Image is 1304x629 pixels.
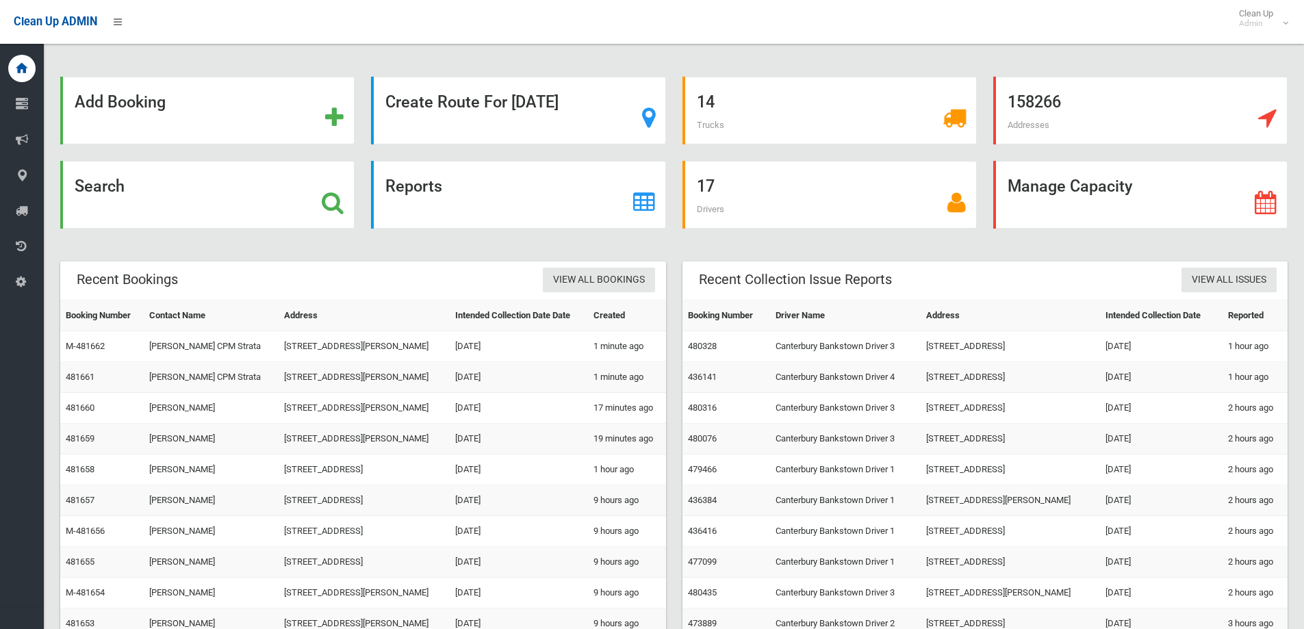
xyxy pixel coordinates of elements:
[1181,268,1277,293] a: View All Issues
[1223,300,1288,331] th: Reported
[450,454,588,485] td: [DATE]
[450,578,588,608] td: [DATE]
[682,300,770,331] th: Booking Number
[279,331,450,362] td: [STREET_ADDRESS][PERSON_NAME]
[1008,120,1049,130] span: Addresses
[921,362,1100,393] td: [STREET_ADDRESS]
[588,578,665,608] td: 9 hours ago
[75,177,125,196] strong: Search
[1223,516,1288,547] td: 2 hours ago
[144,424,279,454] td: [PERSON_NAME]
[66,464,94,474] a: 481658
[921,454,1100,485] td: [STREET_ADDRESS]
[144,300,279,331] th: Contact Name
[450,300,588,331] th: Intended Collection Date Date
[993,77,1288,144] a: 158266 Addresses
[1100,516,1223,547] td: [DATE]
[450,485,588,516] td: [DATE]
[688,526,717,536] a: 436416
[921,485,1100,516] td: [STREET_ADDRESS][PERSON_NAME]
[921,516,1100,547] td: [STREET_ADDRESS]
[921,578,1100,608] td: [STREET_ADDRESS][PERSON_NAME]
[921,547,1100,578] td: [STREET_ADDRESS]
[770,331,921,362] td: Canterbury Bankstown Driver 3
[66,341,105,351] a: M-481662
[588,485,665,516] td: 9 hours ago
[770,424,921,454] td: Canterbury Bankstown Driver 3
[770,300,921,331] th: Driver Name
[1100,578,1223,608] td: [DATE]
[279,300,450,331] th: Address
[688,495,717,505] a: 436384
[66,556,94,567] a: 481655
[371,77,665,144] a: Create Route For [DATE]
[682,266,908,293] header: Recent Collection Issue Reports
[1223,331,1288,362] td: 1 hour ago
[770,393,921,424] td: Canterbury Bankstown Driver 3
[279,454,450,485] td: [STREET_ADDRESS]
[688,556,717,567] a: 477099
[1100,362,1223,393] td: [DATE]
[1100,485,1223,516] td: [DATE]
[1008,92,1061,112] strong: 158266
[588,393,665,424] td: 17 minutes ago
[1100,424,1223,454] td: [DATE]
[1100,331,1223,362] td: [DATE]
[770,547,921,578] td: Canterbury Bankstown Driver 1
[450,393,588,424] td: [DATE]
[1223,362,1288,393] td: 1 hour ago
[697,92,715,112] strong: 14
[279,485,450,516] td: [STREET_ADDRESS]
[60,77,355,144] a: Add Booking
[588,300,665,331] th: Created
[66,372,94,382] a: 481661
[921,393,1100,424] td: [STREET_ADDRESS]
[144,393,279,424] td: [PERSON_NAME]
[279,393,450,424] td: [STREET_ADDRESS][PERSON_NAME]
[279,547,450,578] td: [STREET_ADDRESS]
[1239,18,1273,29] small: Admin
[1100,393,1223,424] td: [DATE]
[770,578,921,608] td: Canterbury Bankstown Driver 3
[144,454,279,485] td: [PERSON_NAME]
[588,516,665,547] td: 9 hours ago
[14,15,97,28] span: Clean Up ADMIN
[588,547,665,578] td: 9 hours ago
[682,77,977,144] a: 14 Trucks
[921,300,1100,331] th: Address
[279,516,450,547] td: [STREET_ADDRESS]
[697,120,724,130] span: Trucks
[1223,424,1288,454] td: 2 hours ago
[770,362,921,393] td: Canterbury Bankstown Driver 4
[688,402,717,413] a: 480316
[450,362,588,393] td: [DATE]
[770,485,921,516] td: Canterbury Bankstown Driver 1
[450,424,588,454] td: [DATE]
[921,424,1100,454] td: [STREET_ADDRESS]
[144,516,279,547] td: [PERSON_NAME]
[144,547,279,578] td: [PERSON_NAME]
[588,424,665,454] td: 19 minutes ago
[688,433,717,444] a: 480076
[75,92,166,112] strong: Add Booking
[921,331,1100,362] td: [STREET_ADDRESS]
[1223,454,1288,485] td: 2 hours ago
[279,578,450,608] td: [STREET_ADDRESS][PERSON_NAME]
[144,331,279,362] td: [PERSON_NAME] CPM Strata
[1223,547,1288,578] td: 2 hours ago
[60,266,194,293] header: Recent Bookings
[588,331,665,362] td: 1 minute ago
[697,204,724,214] span: Drivers
[60,161,355,229] a: Search
[993,161,1288,229] a: Manage Capacity
[1223,578,1288,608] td: 2 hours ago
[144,485,279,516] td: [PERSON_NAME]
[1223,485,1288,516] td: 2 hours ago
[1232,8,1287,29] span: Clean Up
[688,341,717,351] a: 480328
[60,300,144,331] th: Booking Number
[588,362,665,393] td: 1 minute ago
[688,618,717,628] a: 473889
[385,177,442,196] strong: Reports
[450,516,588,547] td: [DATE]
